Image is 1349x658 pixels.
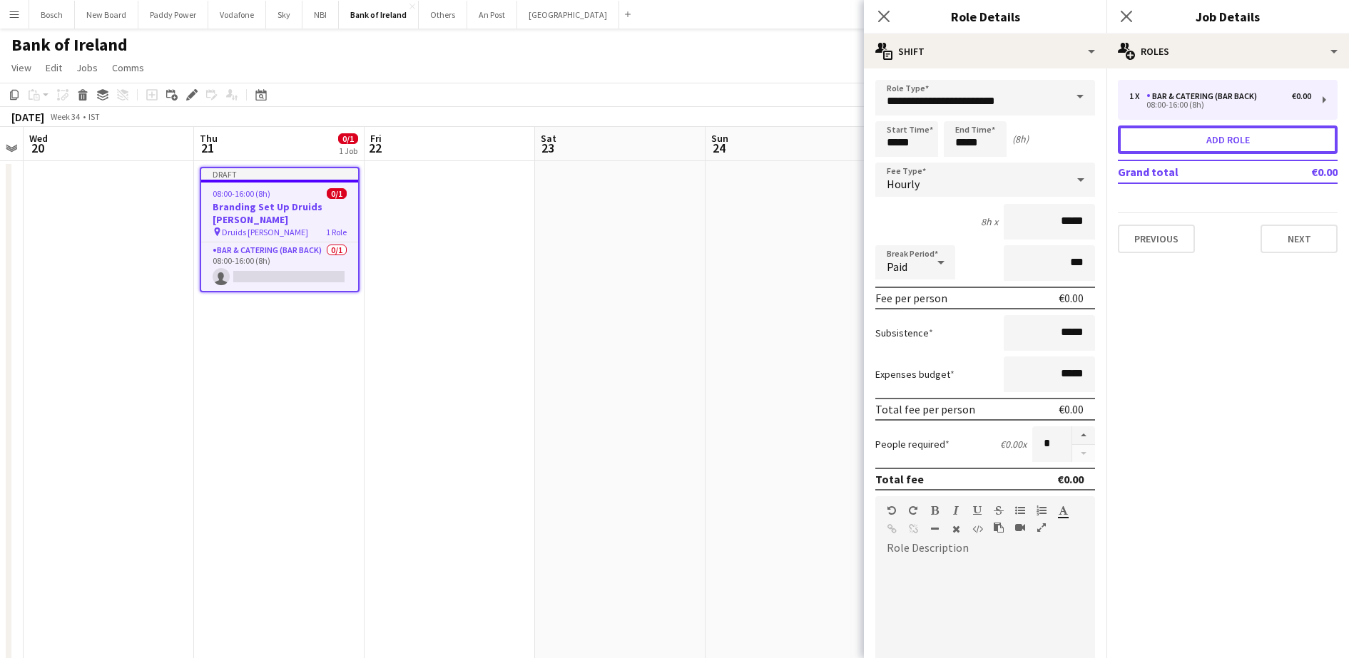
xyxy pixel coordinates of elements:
button: Ordered List [1037,505,1047,516]
span: 1 Role [326,227,347,237]
button: Strikethrough [994,505,1004,516]
div: €0.00 [1292,91,1311,101]
div: €0.00 [1059,291,1084,305]
div: Total fee per person [875,402,975,416]
button: Italic [951,505,961,516]
a: Edit [40,58,68,77]
span: 08:00-16:00 (8h) [213,188,270,199]
a: Jobs [71,58,103,77]
button: Unordered List [1015,505,1025,516]
span: 22 [368,140,382,156]
button: NBI [302,1,339,29]
button: Insert video [1015,522,1025,533]
a: View [6,58,37,77]
button: Undo [887,505,897,516]
button: Paste as plain text [994,522,1004,533]
button: Fullscreen [1037,522,1047,533]
h1: Bank of Ireland [11,34,128,56]
button: Redo [908,505,918,516]
div: 08:00-16:00 (8h) [1129,101,1311,108]
h3: Job Details [1106,7,1349,26]
button: Bank of Ireland [339,1,419,29]
button: HTML Code [972,523,982,535]
span: 24 [709,140,728,156]
span: Sun [711,132,728,145]
span: Edit [46,61,62,74]
h3: Role Details [864,7,1106,26]
span: Wed [29,132,48,145]
app-job-card: Draft08:00-16:00 (8h)0/1Branding Set Up Druids [PERSON_NAME] Druids [PERSON_NAME]1 RoleBar & Cate... [200,167,360,292]
div: IST [88,111,100,122]
button: Text Color [1058,505,1068,516]
div: €0.00 [1057,472,1084,486]
span: Jobs [76,61,98,74]
div: (8h) [1012,133,1029,145]
span: Druids [PERSON_NAME] [222,227,308,237]
div: Shift [864,34,1106,68]
td: Grand total [1118,160,1270,183]
span: Thu [200,132,218,145]
div: Bar & Catering (Bar Back) [1146,91,1263,101]
span: 0/1 [327,188,347,199]
span: Paid [887,259,907,274]
span: Hourly [887,177,920,191]
button: Add role [1118,125,1338,154]
td: €0.00 [1270,160,1338,183]
span: Fri [370,132,382,145]
h3: Branding Set Up Druids [PERSON_NAME] [201,200,358,226]
span: Sat [541,132,556,145]
button: An Post [467,1,517,29]
label: Expenses budget [875,368,955,381]
span: Comms [112,61,144,74]
span: 20 [27,140,48,156]
button: Previous [1118,225,1195,253]
button: Paddy Power [138,1,208,29]
button: Vodafone [208,1,266,29]
div: €0.00 [1059,402,1084,416]
span: 21 [198,140,218,156]
button: Clear Formatting [951,523,961,535]
div: Total fee [875,472,924,486]
div: Roles [1106,34,1349,68]
span: 23 [539,140,556,156]
div: 1 x [1129,91,1146,101]
label: People required [875,438,950,451]
span: 0/1 [338,133,358,144]
button: Increase [1072,426,1095,445]
app-card-role: Bar & Catering (Bar Back)0/108:00-16:00 (8h) [201,242,358,291]
a: Comms [106,58,150,77]
button: Bold [930,505,940,516]
div: Fee per person [875,291,947,305]
div: [DATE] [11,110,44,124]
button: Bosch [29,1,75,29]
button: New Board [75,1,138,29]
button: Sky [266,1,302,29]
button: Others [419,1,467,29]
div: €0.00 x [1000,438,1027,451]
div: 1 Job [339,145,357,156]
span: Week 34 [47,111,83,122]
span: View [11,61,31,74]
div: Draft [201,168,358,180]
div: 8h x [981,215,998,228]
button: [GEOGRAPHIC_DATA] [517,1,619,29]
button: Next [1261,225,1338,253]
label: Subsistence [875,327,933,339]
button: Horizontal Line [930,523,940,535]
button: Underline [972,505,982,516]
